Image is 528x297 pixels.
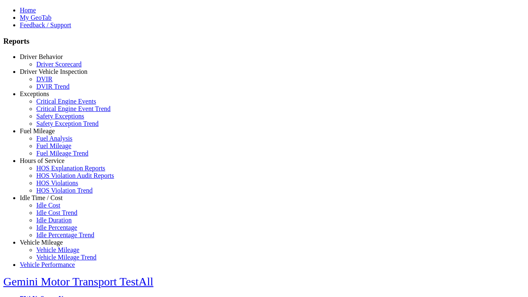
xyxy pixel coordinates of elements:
[36,83,69,90] a: DVIR Trend
[20,14,52,21] a: My GeoTab
[20,261,75,268] a: Vehicle Performance
[36,120,99,127] a: Safety Exception Trend
[36,254,97,261] a: Vehicle Mileage Trend
[36,224,77,231] a: Idle Percentage
[36,202,60,209] a: Idle Cost
[36,61,82,68] a: Driver Scorecard
[36,105,111,112] a: Critical Engine Event Trend
[36,217,72,224] a: Idle Duration
[36,142,71,149] a: Fuel Mileage
[20,239,63,246] a: Vehicle Mileage
[36,179,78,186] a: HOS Violations
[20,90,49,97] a: Exceptions
[3,275,153,288] a: Gemini Motor Transport TestAll
[36,209,78,216] a: Idle Cost Trend
[36,75,52,82] a: DVIR
[20,53,63,60] a: Driver Behavior
[36,246,79,253] a: Vehicle Mileage
[20,21,71,28] a: Feedback / Support
[20,68,87,75] a: Driver Vehicle Inspection
[36,231,94,238] a: Idle Percentage Trend
[36,113,84,120] a: Safety Exceptions
[20,7,36,14] a: Home
[20,194,63,201] a: Idle Time / Cost
[36,98,96,105] a: Critical Engine Events
[20,127,55,134] a: Fuel Mileage
[36,165,105,172] a: HOS Explanation Reports
[36,187,93,194] a: HOS Violation Trend
[20,157,64,164] a: Hours of Service
[36,172,114,179] a: HOS Violation Audit Reports
[36,150,88,157] a: Fuel Mileage Trend
[36,135,73,142] a: Fuel Analysis
[3,37,525,46] h3: Reports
